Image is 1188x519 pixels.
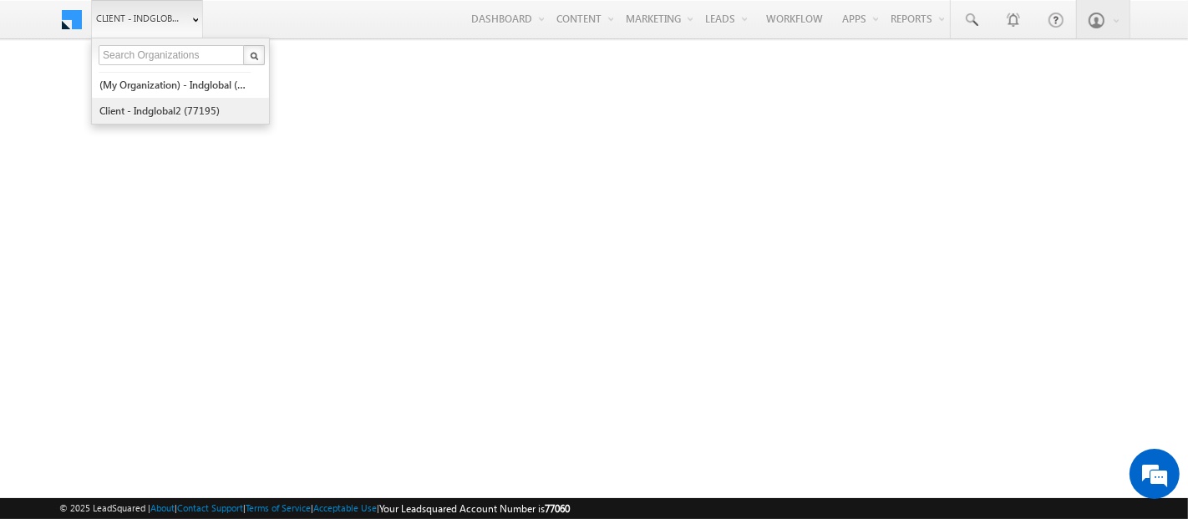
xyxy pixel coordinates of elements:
[313,502,377,513] a: Acceptable Use
[250,52,258,60] img: Search
[99,45,246,65] input: Search Organizations
[22,155,305,389] textarea: Type your message and hit 'Enter'
[177,502,243,513] a: Contact Support
[246,502,311,513] a: Terms of Service
[274,8,314,48] div: Minimize live chat window
[28,88,70,109] img: d_60004797649_company_0_60004797649
[96,10,184,27] span: Client - indglobal1 (77060)
[379,502,570,515] span: Your Leadsquared Account Number is
[59,501,570,516] span: © 2025 LeadSquared | | | | |
[99,72,251,98] a: (My Organization) - indglobal (48060)
[545,502,570,515] span: 77060
[99,98,251,124] a: Client - indglobal2 (77195)
[150,502,175,513] a: About
[87,88,281,109] div: Chat with us now
[227,402,303,425] em: Start Chat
